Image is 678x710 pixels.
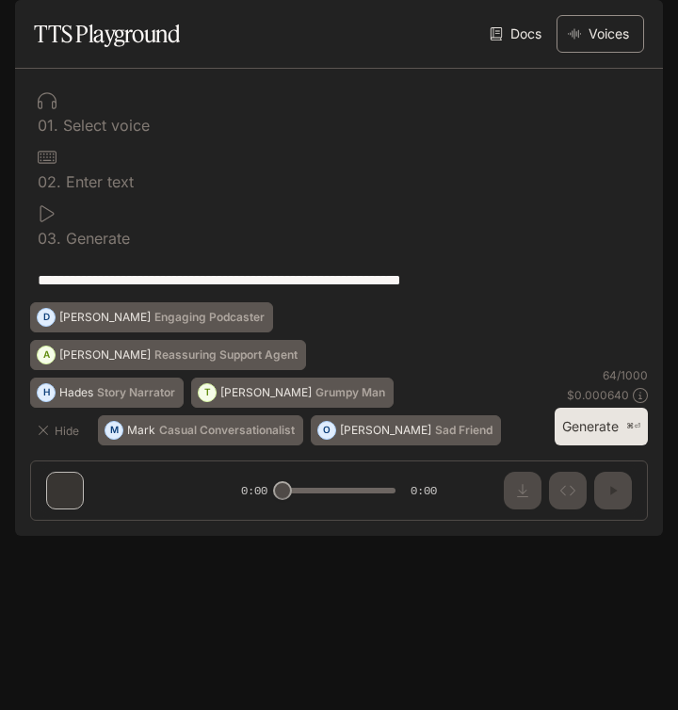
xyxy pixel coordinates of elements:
[38,340,55,370] div: A
[311,415,501,445] button: O[PERSON_NAME]Sad Friend
[34,15,180,53] h1: TTS Playground
[105,415,122,445] div: M
[159,425,295,436] p: Casual Conversationalist
[191,378,394,408] button: T[PERSON_NAME]Grumpy Man
[38,174,61,189] p: 0 2 .
[30,340,306,370] button: A[PERSON_NAME]Reassuring Support Agent
[30,378,184,408] button: HHadesStory Narrator
[59,387,93,398] p: Hades
[38,302,55,332] div: D
[38,378,55,408] div: H
[61,231,130,246] p: Generate
[59,349,151,361] p: [PERSON_NAME]
[61,174,134,189] p: Enter text
[220,387,312,398] p: [PERSON_NAME]
[435,425,492,436] p: Sad Friend
[555,408,648,446] button: Generate⌘⏎
[154,312,265,323] p: Engaging Podcaster
[38,118,58,133] p: 0 1 .
[626,421,640,432] p: ⌘⏎
[318,415,335,445] div: O
[98,415,303,445] button: MMarkCasual Conversationalist
[97,387,175,398] p: Story Narrator
[38,231,61,246] p: 0 3 .
[127,425,155,436] p: Mark
[59,312,151,323] p: [PERSON_NAME]
[199,378,216,408] div: T
[58,118,150,133] p: Select voice
[557,15,644,53] button: Voices
[154,349,298,361] p: Reassuring Support Agent
[486,15,549,53] a: Docs
[30,415,90,445] button: Hide
[340,425,431,436] p: [PERSON_NAME]
[30,302,273,332] button: D[PERSON_NAME]Engaging Podcaster
[315,387,385,398] p: Grumpy Man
